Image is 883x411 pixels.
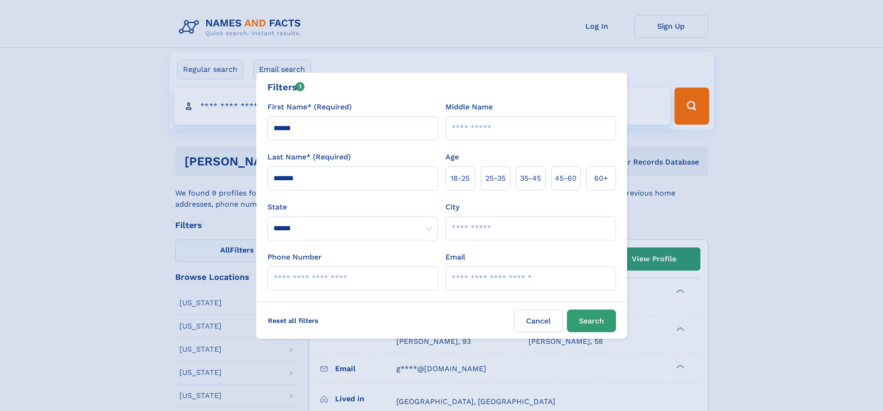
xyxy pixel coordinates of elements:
[267,101,352,113] label: First Name* (Required)
[555,173,577,184] span: 45‑60
[445,101,493,113] label: Middle Name
[262,310,324,332] label: Reset all filters
[514,310,563,332] label: Cancel
[594,173,608,184] span: 60+
[445,202,459,213] label: City
[445,152,459,163] label: Age
[445,252,465,263] label: Email
[567,310,616,332] button: Search
[267,80,305,94] div: Filters
[267,152,351,163] label: Last Name* (Required)
[267,202,438,213] label: State
[520,173,541,184] span: 35‑45
[451,173,470,184] span: 18‑25
[267,252,322,263] label: Phone Number
[485,173,506,184] span: 25‑35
